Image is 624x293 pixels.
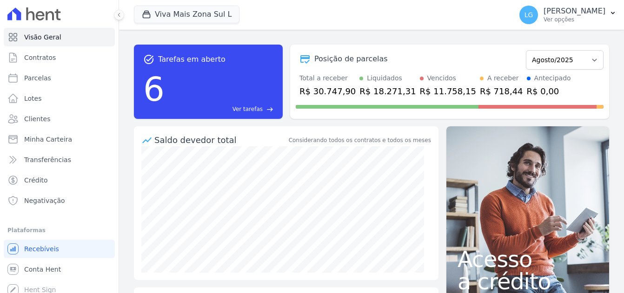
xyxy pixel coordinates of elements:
[534,73,571,83] div: Antecipado
[168,105,273,113] a: Ver tarefas east
[544,16,605,23] p: Ver opções
[24,265,61,274] span: Conta Hent
[158,54,226,65] span: Tarefas em aberto
[544,7,605,16] p: [PERSON_NAME]
[24,155,71,164] span: Transferências
[487,73,519,83] div: A receber
[24,94,42,103] span: Lotes
[458,270,598,293] span: a crédito
[4,110,115,128] a: Clientes
[143,65,165,113] div: 6
[4,171,115,189] a: Crédito
[4,240,115,258] a: Recebíveis
[4,69,115,87] a: Parcelas
[4,48,115,67] a: Contratos
[458,248,598,270] span: Acesso
[4,150,115,169] a: Transferências
[24,114,50,124] span: Clientes
[512,2,624,28] button: LG [PERSON_NAME] Ver opções
[143,54,154,65] span: task_alt
[24,244,59,254] span: Recebíveis
[4,130,115,149] a: Minha Carteira
[524,12,533,18] span: LG
[4,260,115,279] a: Conta Hent
[24,176,48,185] span: Crédito
[480,85,523,98] div: R$ 718,44
[299,73,356,83] div: Total a receber
[4,191,115,210] a: Negativação
[314,53,388,65] div: Posição de parcelas
[527,85,571,98] div: R$ 0,00
[134,6,239,23] button: Viva Mais Zona Sul L
[289,136,431,144] div: Considerando todos os contratos e todos os meses
[24,53,56,62] span: Contratos
[24,73,51,83] span: Parcelas
[4,89,115,108] a: Lotes
[266,106,273,113] span: east
[232,105,263,113] span: Ver tarefas
[299,85,356,98] div: R$ 30.747,90
[4,28,115,46] a: Visão Geral
[420,85,476,98] div: R$ 11.758,15
[427,73,456,83] div: Vencidos
[367,73,402,83] div: Liquidados
[7,225,111,236] div: Plataformas
[154,134,287,146] div: Saldo devedor total
[24,33,61,42] span: Visão Geral
[359,85,416,98] div: R$ 18.271,31
[24,196,65,205] span: Negativação
[24,135,72,144] span: Minha Carteira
